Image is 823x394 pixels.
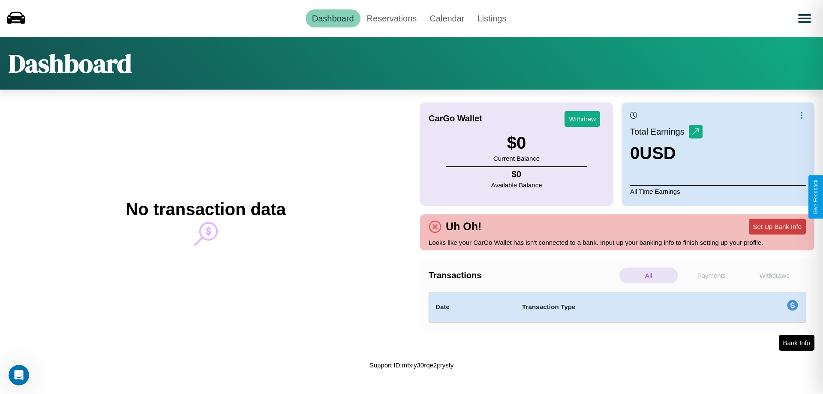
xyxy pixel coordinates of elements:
[429,237,806,248] p: Looks like your CarGo Wallet has isn't connected to a bank. Input up your banking info to finish ...
[493,153,540,164] p: Current Balance
[126,200,285,219] h2: No transaction data
[9,365,29,385] iframe: Intercom live chat
[749,219,806,235] button: Set Up Bank Info
[682,268,741,283] p: Payments
[493,133,540,153] h3: $ 0
[471,9,513,27] a: Listings
[306,9,360,27] a: Dashboard
[369,359,454,371] p: Support ID: mfxiy30rqe2jtrysfy
[423,9,471,27] a: Calendar
[9,46,132,81] h1: Dashboard
[436,302,508,312] h4: Date
[619,268,678,283] p: All
[429,292,806,322] table: simple table
[630,124,689,139] p: Total Earnings
[779,335,814,351] button: Bank Info
[442,220,486,233] h4: Uh Oh!
[429,271,617,280] h4: Transactions
[630,185,806,197] p: All Time Earnings
[360,9,424,27] a: Reservations
[491,179,542,191] p: Available Balance
[565,111,600,127] button: Withdraw
[745,268,804,283] p: Withdraws
[491,169,542,179] h4: $ 0
[813,180,819,214] div: Give Feedback
[429,114,482,123] h4: CarGo Wallet
[630,144,703,163] h3: 0 USD
[793,6,817,30] button: Open menu
[522,302,717,312] h4: Transaction Type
